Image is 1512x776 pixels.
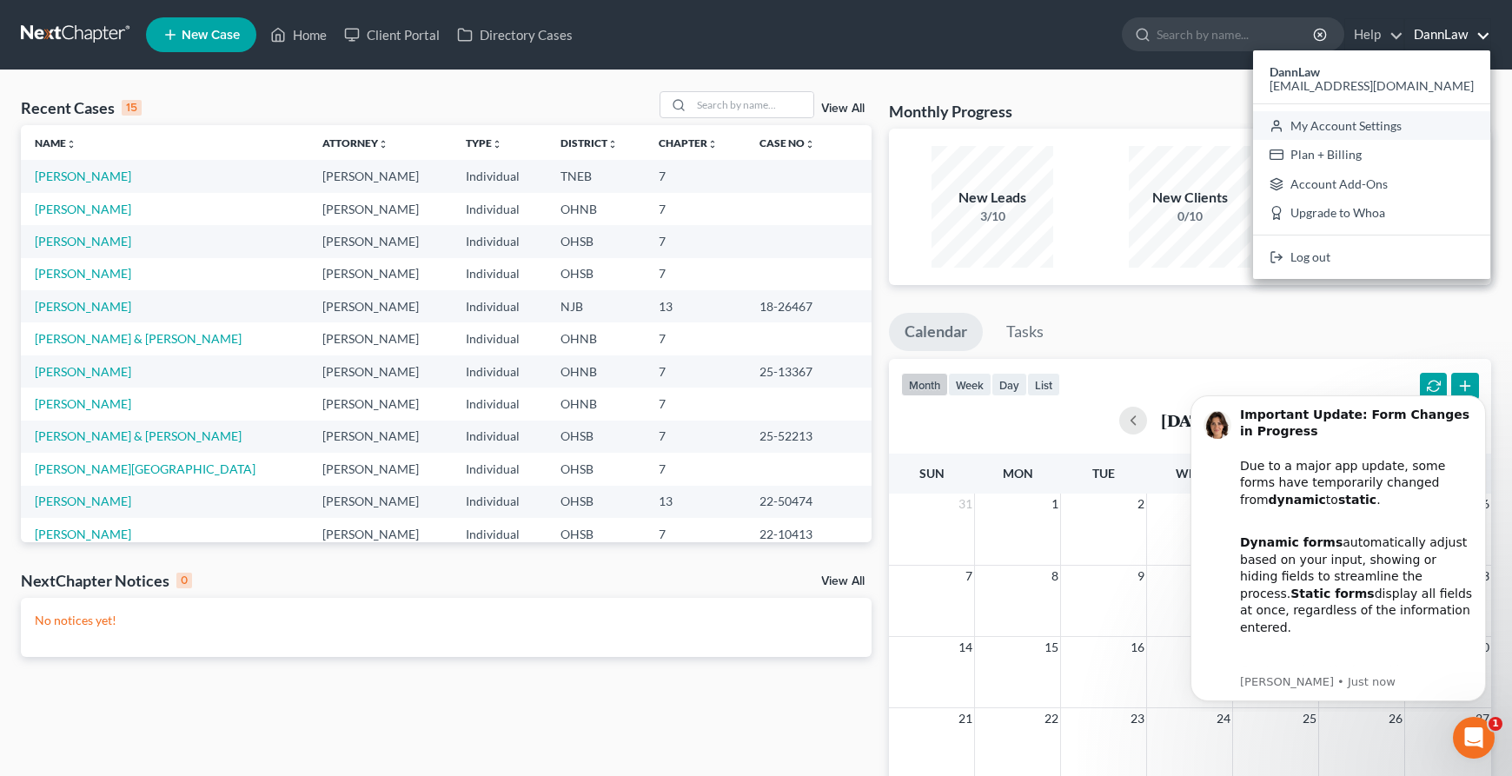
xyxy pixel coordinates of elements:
[1215,708,1232,729] span: 24
[322,136,388,149] a: Attorneyunfold_more
[452,388,547,420] td: Individual
[35,136,76,149] a: Nameunfold_more
[452,225,547,257] td: Individual
[308,421,452,453] td: [PERSON_NAME]
[645,355,746,388] td: 7
[805,139,815,149] i: unfold_more
[466,136,502,149] a: Typeunfold_more
[746,421,872,453] td: 25-52213
[35,428,242,443] a: [PERSON_NAME] & [PERSON_NAME]
[547,388,645,420] td: OHNB
[308,322,452,355] td: [PERSON_NAME]
[35,266,131,281] a: [PERSON_NAME]
[1050,566,1060,587] span: 8
[1405,19,1490,50] a: DannLaw
[692,92,813,117] input: Search by name...
[547,322,645,355] td: OHNB
[547,258,645,290] td: OHSB
[645,225,746,257] td: 7
[547,518,645,550] td: OHSB
[76,295,308,310] p: Message from Emma, sent Just now
[547,421,645,453] td: OHSB
[1301,708,1318,729] span: 25
[1253,50,1490,279] div: DannLaw
[547,355,645,388] td: OHNB
[645,421,746,453] td: 7
[35,494,131,508] a: [PERSON_NAME]
[1043,637,1060,658] span: 15
[547,486,645,518] td: OHSB
[452,486,547,518] td: Individual
[76,266,308,402] div: Our team is actively working to re-integrate dynamic functionality and expects to have it restore...
[746,290,872,322] td: 18-26467
[645,453,746,485] td: 7
[1164,380,1512,712] iframe: Intercom notifications message
[1387,708,1404,729] span: 26
[492,139,502,149] i: unfold_more
[1453,717,1495,759] iframe: Intercom live chat
[66,139,76,149] i: unfold_more
[901,373,948,396] button: month
[991,373,1027,396] button: day
[746,355,872,388] td: 25-13367
[759,136,815,149] a: Case Nounfold_more
[707,139,718,149] i: unfold_more
[452,290,547,322] td: Individual
[919,466,945,481] span: Sun
[308,225,452,257] td: [PERSON_NAME]
[1129,188,1250,208] div: New Clients
[645,388,746,420] td: 7
[607,139,618,149] i: unfold_more
[35,202,131,216] a: [PERSON_NAME]
[1129,208,1250,225] div: 0/10
[35,364,131,379] a: [PERSON_NAME]
[821,103,865,115] a: View All
[547,160,645,192] td: TNEB
[448,19,581,50] a: Directory Cases
[35,331,242,346] a: [PERSON_NAME] & [PERSON_NAME]
[746,518,872,550] td: 22-10413
[964,566,974,587] span: 7
[1043,708,1060,729] span: 22
[452,453,547,485] td: Individual
[1050,494,1060,514] span: 1
[308,388,452,420] td: [PERSON_NAME]
[957,494,974,514] span: 31
[35,612,858,629] p: No notices yet!
[262,19,335,50] a: Home
[335,19,448,50] a: Client Portal
[35,396,131,411] a: [PERSON_NAME]
[308,486,452,518] td: [PERSON_NAME]
[645,486,746,518] td: 13
[1129,637,1146,658] span: 16
[957,637,974,658] span: 14
[308,160,452,192] td: [PERSON_NAME]
[35,169,131,183] a: [PERSON_NAME]
[645,193,746,225] td: 7
[308,290,452,322] td: [PERSON_NAME]
[547,290,645,322] td: NJB
[182,29,240,42] span: New Case
[35,299,131,314] a: [PERSON_NAME]
[122,100,142,116] div: 15
[1129,708,1146,729] span: 23
[452,518,547,550] td: Individual
[452,355,547,388] td: Individual
[1092,466,1115,481] span: Tue
[645,290,746,322] td: 13
[645,322,746,355] td: 7
[1253,140,1490,169] a: Plan + Billing
[452,258,547,290] td: Individual
[547,453,645,485] td: OHSB
[1003,466,1033,481] span: Mon
[1027,373,1060,396] button: list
